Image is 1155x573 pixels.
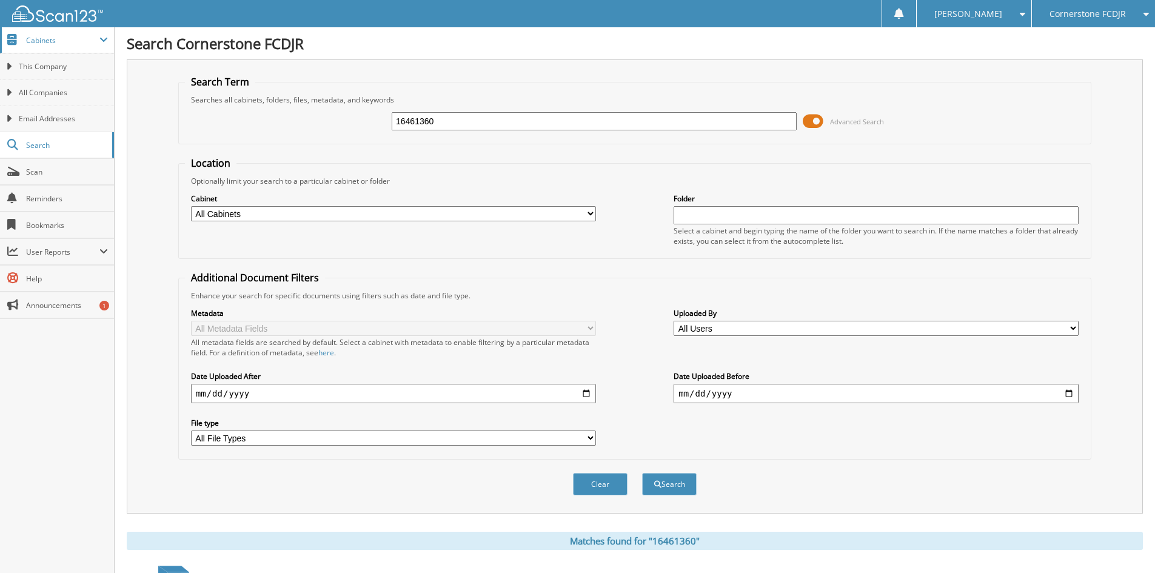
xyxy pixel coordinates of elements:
[99,301,109,310] div: 1
[674,384,1079,403] input: end
[26,167,108,177] span: Scan
[26,35,99,45] span: Cabinets
[830,117,884,126] span: Advanced Search
[934,10,1002,18] span: [PERSON_NAME]
[19,87,108,98] span: All Companies
[185,176,1085,186] div: Optionally limit your search to a particular cabinet or folder
[191,337,596,358] div: All metadata fields are searched by default. Select a cabinet with metadata to enable filtering b...
[19,61,108,72] span: This Company
[26,247,99,257] span: User Reports
[674,226,1079,246] div: Select a cabinet and begin typing the name of the folder you want to search in. If the name match...
[191,193,596,204] label: Cabinet
[26,140,106,150] span: Search
[127,33,1143,53] h1: Search Cornerstone FCDJR
[185,271,325,284] legend: Additional Document Filters
[318,347,334,358] a: here
[191,371,596,381] label: Date Uploaded After
[26,220,108,230] span: Bookmarks
[26,193,108,204] span: Reminders
[674,308,1079,318] label: Uploaded By
[674,371,1079,381] label: Date Uploaded Before
[185,156,236,170] legend: Location
[642,473,697,495] button: Search
[1050,10,1126,18] span: Cornerstone FCDJR
[12,5,103,22] img: scan123-logo-white.svg
[127,532,1143,550] div: Matches found for "16461360"
[674,193,1079,204] label: Folder
[191,418,596,428] label: File type
[185,75,255,89] legend: Search Term
[26,273,108,284] span: Help
[191,384,596,403] input: start
[573,473,628,495] button: Clear
[26,300,108,310] span: Announcements
[191,308,596,318] label: Metadata
[185,290,1085,301] div: Enhance your search for specific documents using filters such as date and file type.
[185,95,1085,105] div: Searches all cabinets, folders, files, metadata, and keywords
[19,113,108,124] span: Email Addresses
